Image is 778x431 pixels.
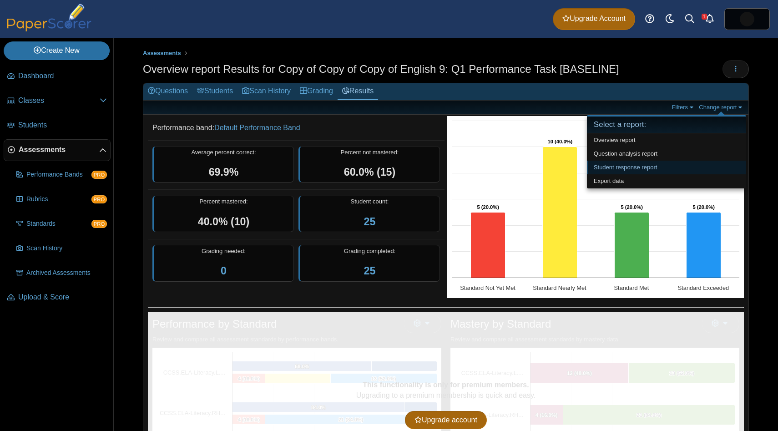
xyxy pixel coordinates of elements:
a: Results [338,83,378,100]
a: ps.JHhghvqd6R7LWXju [724,8,770,30]
a: Standards PRO [13,213,111,235]
svg: Interactive chart [447,116,744,298]
a: Upload & Score [4,287,111,309]
dd: Performance band: [148,116,445,140]
a: Dashboard [4,66,111,87]
text: Standard Exceeded [678,284,729,291]
div: Average percent correct: [152,146,294,183]
span: Scan History [26,244,107,253]
a: PaperScorer [4,25,95,33]
span: PRO [91,171,107,179]
div: Upgrading to a premium membership is quick and easy. [356,390,536,411]
a: Students [4,115,111,137]
a: Archived Assessments [13,262,111,284]
a: Rubrics PRO [13,188,111,210]
div: Student count: [298,196,440,233]
a: Upgrade account [405,411,487,429]
a: Assessments [4,139,111,161]
div: Percent not mastered: [298,146,440,183]
div: Grading needed: [152,245,294,282]
span: Dashboard [18,71,107,81]
a: 0 [221,265,227,277]
a: Scan History [13,238,111,259]
path: Standard Nearly Met, 10. Overall Assessment Performance. [543,147,577,278]
a: 25 [364,216,376,228]
div: Percent mastered: [152,196,294,233]
img: PaperScorer [4,4,95,31]
h1: Overview report Results for Copy of Copy of Copy of English 9: Q1 Performance Task [BASELINE] [143,61,619,77]
a: Alerts [700,9,720,29]
b: This functionality is only for premium members. [363,381,529,389]
span: Archived Assessments [26,269,107,278]
a: Default Performance Band [214,124,300,132]
a: Grading [295,83,338,100]
span: Upgrade Account [562,14,626,24]
a: Export data [587,174,746,188]
h4: Select a report: [587,117,746,133]
text: 10 (40.0%) [548,139,573,144]
a: Filters [670,103,697,111]
span: PRO [91,220,107,228]
a: Student response report [587,161,746,174]
span: Classes [18,96,100,106]
img: ps.JHhghvqd6R7LWXju [740,12,754,26]
a: Scan History [237,83,295,100]
span: 69.9% [209,166,239,178]
span: Upgrade account [414,416,477,424]
span: Standards [26,219,91,228]
a: Overview report [587,133,746,147]
span: Assessments [19,145,99,155]
text: 5 (20.0%) [621,204,643,210]
path: Standard Exceeded, 5. Overall Assessment Performance. [687,213,721,278]
span: Rubrics [26,195,91,204]
span: PRO [91,195,107,203]
a: Classes [4,90,111,112]
a: Performance Bands PRO [13,164,111,186]
a: Assessments [141,48,183,59]
span: 40.0% (10) [198,216,249,228]
span: Assessments [143,50,181,56]
a: Upgrade Account [553,8,635,30]
a: Change report [697,103,746,111]
span: Upload & Score [18,292,107,302]
text: Standard Met [614,284,649,291]
a: 25 [364,265,376,277]
a: Question analysis report [587,147,746,161]
span: 60.0% (15) [344,166,395,178]
a: Questions [143,83,192,100]
div: Chart. Highcharts interactive chart. [447,116,744,298]
span: Performance Bands [26,170,91,179]
text: Standard Not Yet Met [460,284,515,291]
span: Students [18,120,107,130]
path: Standard Met, 5. Overall Assessment Performance. [615,213,649,278]
text: Standard Nearly Met [533,284,586,291]
path: Standard Not Yet Met, 5. Overall Assessment Performance. [471,213,505,278]
a: Create New [4,41,110,60]
div: Grading completed: [298,245,440,282]
a: Students [192,83,237,100]
span: Joseph Freer [740,12,754,26]
text: 5 (20.0%) [477,204,499,210]
text: 5 (20.0%) [692,204,715,210]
